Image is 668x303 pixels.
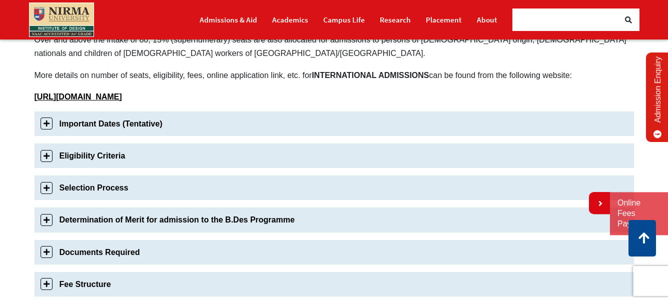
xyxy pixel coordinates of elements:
[35,272,634,296] a: Fee Structure
[35,111,634,136] a: Important Dates (Tentative)
[426,11,462,28] a: Placement
[35,175,634,200] a: Selection Process
[312,71,429,79] b: INTERNATIONAL ADMISSIONS
[477,11,497,28] a: About
[272,11,308,28] a: Academics
[35,240,634,264] a: Documents Required
[380,11,411,28] a: Research
[35,33,634,60] p: Over and above the intake of 80, 15% (supernumerary) seats are also allocated for admissions to p...
[29,2,94,37] img: main_logo
[35,68,634,82] p: More details on number of seats, eligibility, fees, online application link, etc. for can be foun...
[35,143,634,168] a: Eligibility Criteria
[35,207,634,232] a: Determination of Merit for admission to the B.Des Programme
[200,11,257,28] a: Admissions & Aid
[35,92,122,101] a: [URL][DOMAIN_NAME]
[617,198,660,229] a: Online Fees Payment
[323,11,365,28] a: Campus Life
